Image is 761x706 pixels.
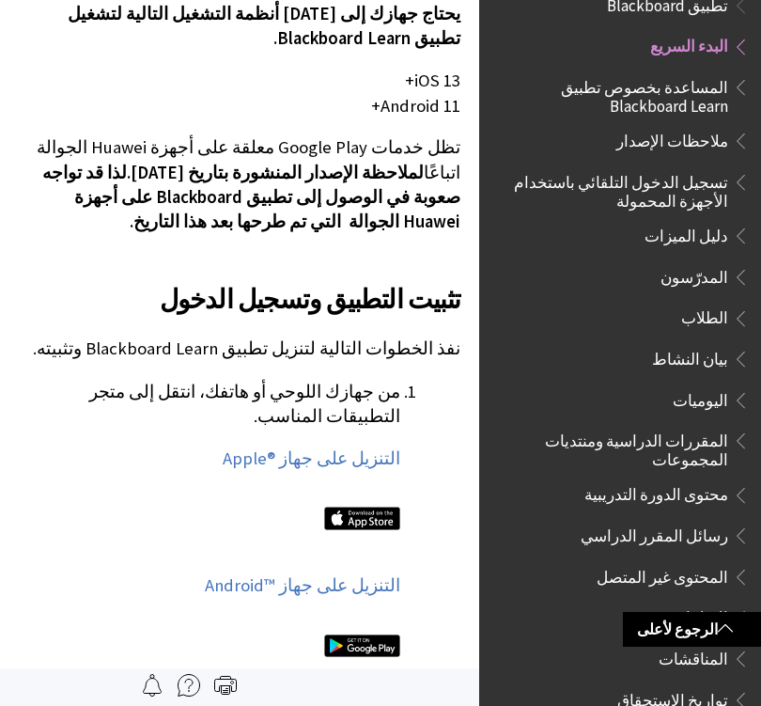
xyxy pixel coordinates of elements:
[623,612,761,647] a: الرجوع لأعلى
[178,674,200,697] img: More help
[214,674,237,697] img: Print
[681,303,728,328] span: الطلاب
[660,261,728,287] span: المدرّسون
[19,380,400,429] p: من جهازك اللوحي أو هاتفك، انتقل إلى متجر التطبيقات المناسب.
[205,574,400,597] a: التنزيل على جهاز Android™‎
[659,643,728,668] span: المناقشات
[652,343,728,369] span: بيان النشاط
[19,135,460,234] p: تظل خدمات Google Play معلقة على أجهزة Huawei الجوالة اتباعًا
[502,71,728,116] span: المساعدة بخصوص تطبيق Blackboard Learn
[671,603,728,628] span: الإعلانات
[673,384,728,410] span: اليوميات
[68,3,460,49] span: يحتاج جهازك إلى [DATE] أنظمة التشغيل التالية لتشغيل تطبيق Blackboard Learn.
[19,337,460,361] p: نفذ الخطوات التالية لتنزيل تطبيق Blackboard Learn وتثبيته.
[324,635,400,657] img: Google Play
[502,425,728,469] span: المقررات الدراسية ومنتديات المجموعات
[127,162,424,183] span: لملاحظة الإصدار المنشورة بتاريخ [DATE].
[19,616,400,683] a: Google Play
[581,520,728,545] span: رسائل المقرر الدراسي
[19,69,460,118] p: iOS 13+ Android 11+
[502,166,728,211] span: تسجيل الدخول التلقائي باستخدام الأجهزة المحمولة
[597,561,728,587] span: المحتوى غير المتصل
[645,220,728,245] span: دليل الميزات
[19,257,460,319] h2: تثبيت التطبيق وتسجيل الدخول
[616,125,728,150] span: ملاحظات الإصدار
[42,162,460,232] span: لذا قد تواجه صعوبة في الوصول إلى تطبيق Blackboard على أجهزة Huawei الجوالة التي تم طرحها بعد هذا ...
[141,674,163,697] img: Follow this page
[650,31,728,56] span: البدء السريع
[223,447,400,470] a: التنزيل على جهاز Apple®‎
[584,479,728,505] span: محتوى الدورة التدريبية
[324,507,400,529] img: Apple App Store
